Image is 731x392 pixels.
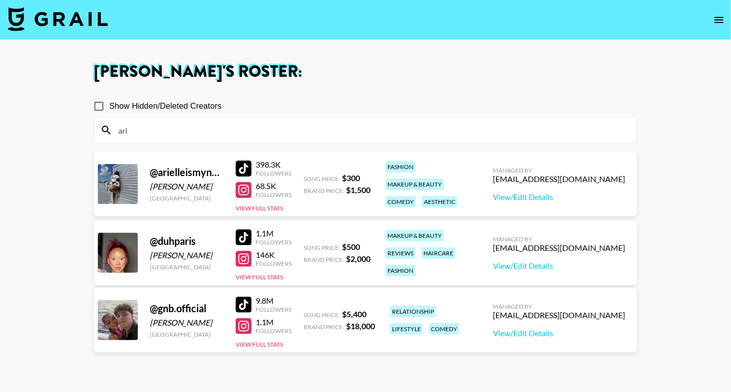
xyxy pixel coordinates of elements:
[109,100,222,112] span: Show Hidden/Deleted Creators
[493,328,625,338] a: View/Edit Details
[342,309,366,319] strong: $ 5,400
[256,327,292,335] div: Followers
[256,170,292,177] div: Followers
[493,192,625,202] a: View/Edit Details
[256,260,292,267] div: Followers
[150,302,224,315] div: @ gnb.official
[385,247,415,259] div: reviews
[385,196,416,207] div: comedy
[493,235,625,243] div: Managed By
[304,175,340,183] span: Song Price:
[150,235,224,247] div: @ duhparis
[342,242,360,251] strong: $ 500
[256,181,292,191] div: 68.5K
[429,323,459,335] div: comedy
[304,244,340,251] span: Song Price:
[493,310,625,320] div: [EMAIL_ADDRESS][DOMAIN_NAME]
[256,238,292,246] div: Followers
[493,174,625,184] div: [EMAIL_ADDRESS][DOMAIN_NAME]
[493,261,625,271] a: View/Edit Details
[150,182,224,192] div: [PERSON_NAME]
[94,64,637,80] h1: [PERSON_NAME] 's Roster:
[304,323,344,331] span: Brand Price:
[385,265,415,276] div: fashion
[256,228,292,238] div: 1.1M
[493,243,625,253] div: [EMAIL_ADDRESS][DOMAIN_NAME]
[236,341,283,348] button: View Full Stats
[150,250,224,260] div: [PERSON_NAME]
[8,7,108,31] img: Grail Talent
[385,161,415,173] div: fashion
[150,263,224,271] div: [GEOGRAPHIC_DATA]
[385,179,444,190] div: makeup & beauty
[342,173,360,183] strong: $ 300
[150,166,224,179] div: @ arielleismynam3
[150,331,224,338] div: [GEOGRAPHIC_DATA]
[236,204,283,212] button: View Full Stats
[422,196,457,207] div: aesthetic
[150,318,224,328] div: [PERSON_NAME]
[256,317,292,327] div: 1.1M
[112,122,631,138] input: Search by User Name
[493,303,625,310] div: Managed By
[256,160,292,170] div: 398.3K
[236,273,283,281] button: View Full Stats
[304,256,344,263] span: Brand Price:
[304,187,344,195] span: Brand Price:
[709,10,729,30] button: open drawer
[256,191,292,198] div: Followers
[150,195,224,202] div: [GEOGRAPHIC_DATA]
[493,167,625,174] div: Managed By
[390,323,423,335] div: lifestyle
[304,311,340,319] span: Song Price:
[346,254,370,263] strong: $ 2,000
[256,250,292,260] div: 146K
[256,306,292,313] div: Followers
[390,306,436,317] div: relationship
[346,185,370,195] strong: $ 1,500
[256,296,292,306] div: 9.8M
[421,247,455,259] div: haircare
[385,230,444,241] div: makeup & beauty
[346,321,375,331] strong: $ 18,000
